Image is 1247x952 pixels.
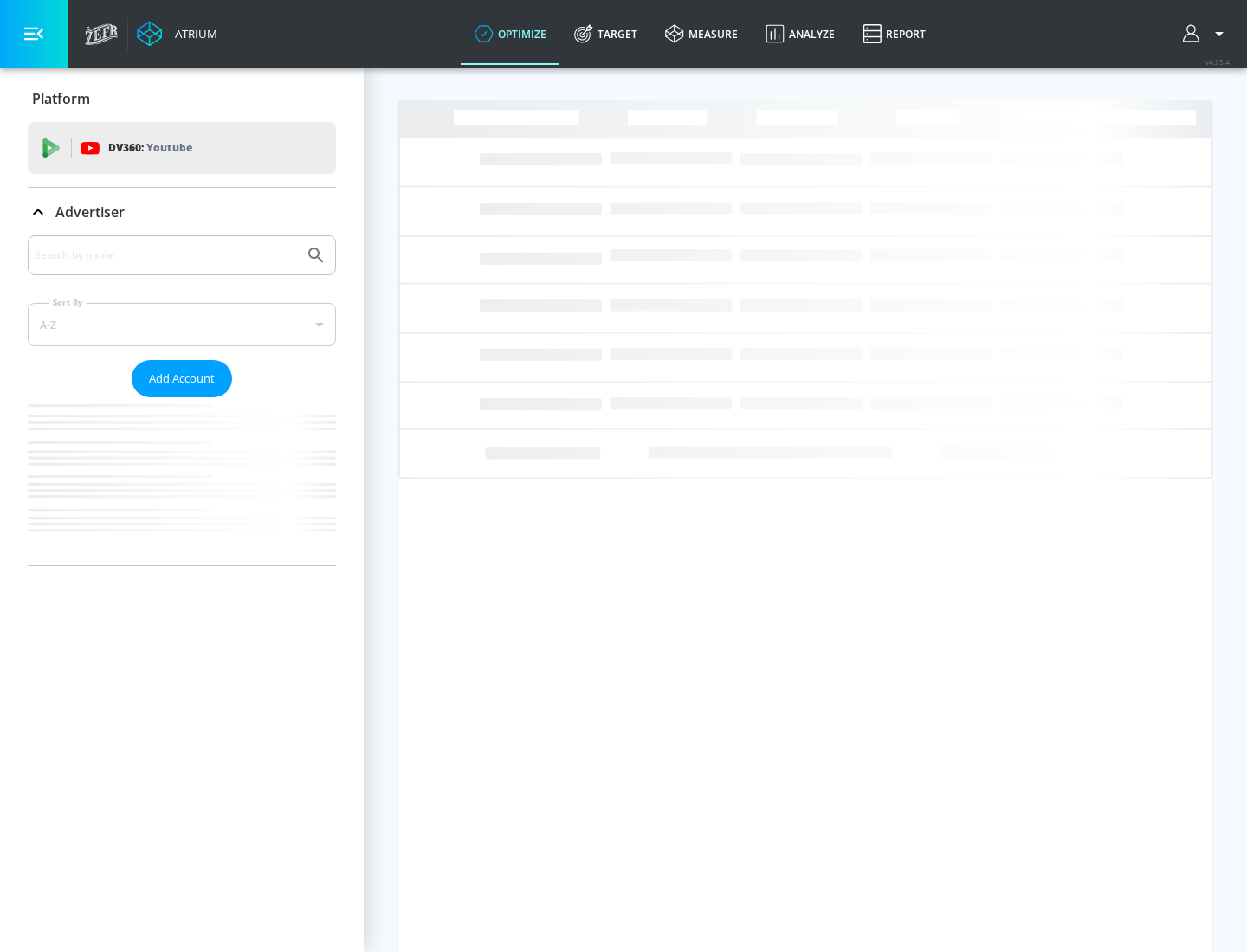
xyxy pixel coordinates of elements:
div: DV360: Youtube [28,122,336,174]
p: Platform [32,89,90,108]
span: v 4.25.4 [1205,57,1230,67]
input: Search by name [35,244,297,267]
a: Target [560,3,651,65]
nav: list of Advertiser [28,397,336,565]
a: Analyze [752,3,849,65]
button: Add Account [132,360,232,397]
div: Advertiser [28,188,336,236]
div: Advertiser [28,235,336,565]
p: Advertiser [55,203,125,222]
div: Atrium [168,26,217,42]
label: Sort By [49,297,87,308]
a: Report [849,3,940,65]
a: measure [651,3,752,65]
p: Youtube [146,138,192,157]
p: DV360: [108,138,192,158]
div: A-Z [28,303,336,346]
div: Platform [28,74,336,123]
a: optimize [461,3,560,65]
a: Atrium [137,21,217,47]
span: Add Account [149,369,215,389]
